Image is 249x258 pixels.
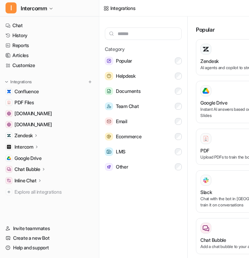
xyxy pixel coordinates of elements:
p: Inline Chat [14,177,37,184]
button: EcommerceEcommerce [105,130,182,143]
a: Customize [3,61,96,70]
a: Create a new Bot [3,233,96,243]
a: ConfluenceConfluence [3,87,96,96]
h3: PDF [200,147,209,154]
button: EmailEmail [105,115,182,128]
span: I [6,2,17,13]
img: Slack [202,176,209,184]
h3: Chat Bubble [200,236,226,244]
span: Confluence [14,88,39,95]
a: www.helpdesk.com[DOMAIN_NAME] [3,109,96,118]
a: app.intercom.com[DOMAIN_NAME] [3,120,96,129]
span: Ecommerce [116,132,141,141]
span: [DOMAIN_NAME] [14,121,52,128]
h3: Google Drive [200,99,228,106]
span: Google Drive [14,155,42,162]
img: menu_add.svg [88,79,92,84]
span: Email [116,117,127,126]
img: Documents [105,87,113,95]
p: Chat Bubble [14,166,40,173]
button: HelpdeskHelpdesk [105,69,182,83]
img: explore all integrations [6,189,12,195]
img: Other [105,163,113,171]
img: Inline Chat [7,179,11,183]
img: Team Chat [105,103,113,110]
span: Helpdesk [116,72,136,80]
img: Chat Bubble [7,167,11,171]
a: Invite teammates [3,224,96,233]
span: [DOMAIN_NAME] [14,110,52,117]
img: PDF [202,135,209,142]
img: Confluence [7,89,11,94]
button: PopularPopular [105,54,182,68]
a: Explore all integrations [3,187,96,197]
img: LMS [105,148,113,156]
button: LMSLMS [105,145,182,159]
a: Reports [3,41,96,50]
span: Explore all integrations [14,186,93,197]
a: Help and support [3,243,96,252]
img: www.helpdesk.com [7,111,11,116]
span: PDF Files [14,99,34,106]
span: Popular [116,57,132,65]
img: Google Drive [7,156,11,160]
img: expand menu [4,79,9,84]
img: Intercom [7,145,11,149]
div: Integrations [110,4,136,12]
p: Integrations [10,79,32,85]
img: Email [105,118,113,126]
a: PDF FilesPDF Files [3,98,96,107]
img: Ecommerce [105,133,113,141]
h5: Category [105,45,182,53]
span: Other [116,163,128,171]
a: History [3,31,96,40]
img: app.intercom.com [7,122,11,127]
h3: Zendesk [200,57,219,65]
span: Documents [116,87,140,95]
img: Helpdesk [105,72,113,80]
span: LMS [116,148,126,156]
a: Chat [3,21,96,30]
img: PDF Files [7,100,11,105]
span: Intercomm [21,3,47,13]
img: Google Drive [202,88,209,94]
a: Google DriveGoogle Drive [3,153,96,163]
button: Team ChatTeam Chat [105,99,182,113]
button: DocumentsDocuments [105,84,182,98]
p: Intercom [14,143,33,150]
img: Zendesk [7,133,11,138]
button: OtherOther [105,160,182,174]
a: Articles [3,51,96,60]
h3: Slack [200,189,212,196]
p: Zendesk [14,132,33,139]
button: Integrations [3,78,34,85]
a: Integrations [103,4,136,12]
img: Popular [105,57,113,65]
span: Team Chat [116,102,139,110]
